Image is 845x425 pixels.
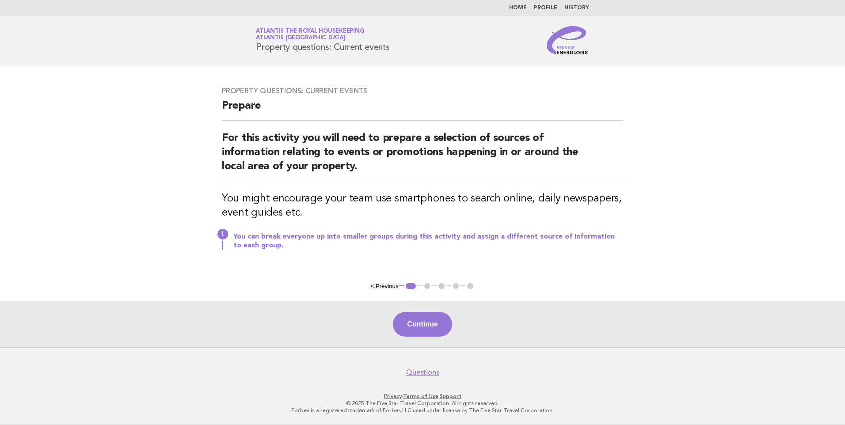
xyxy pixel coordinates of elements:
h3: You might encourage your team use smartphones to search online, daily newspapers, event guides etc. [222,192,623,220]
a: History [564,5,589,11]
a: Support [440,393,461,399]
a: Terms of Use [403,393,438,399]
img: Service Energizers [547,26,589,54]
h2: For this activity you will need to prepare a selection of sources of information relating to even... [222,131,623,181]
h1: Property questions: Current events [256,29,390,52]
a: Home [509,5,527,11]
h3: Property questions: Current events [222,87,623,95]
button: Continue [393,312,452,337]
a: Privacy [384,393,402,399]
a: Atlantis the Royal HousekeepingAtlantis [GEOGRAPHIC_DATA] [256,28,364,41]
a: Profile [534,5,557,11]
p: © 2025 The Five Star Travel Corporation. All rights reserved. [152,400,693,407]
p: You can break everyone up into smaller groups during this activity and assign a different source ... [233,232,623,250]
span: Atlantis [GEOGRAPHIC_DATA] [256,35,345,41]
button: < Previous [370,283,398,289]
button: 1 [404,282,417,291]
p: · · [152,393,693,400]
h2: Prepare [222,99,623,121]
p: Forbes is a registered trademark of Forbes LLC used under license by The Five Star Travel Corpora... [152,407,693,414]
a: Questions [406,368,439,377]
